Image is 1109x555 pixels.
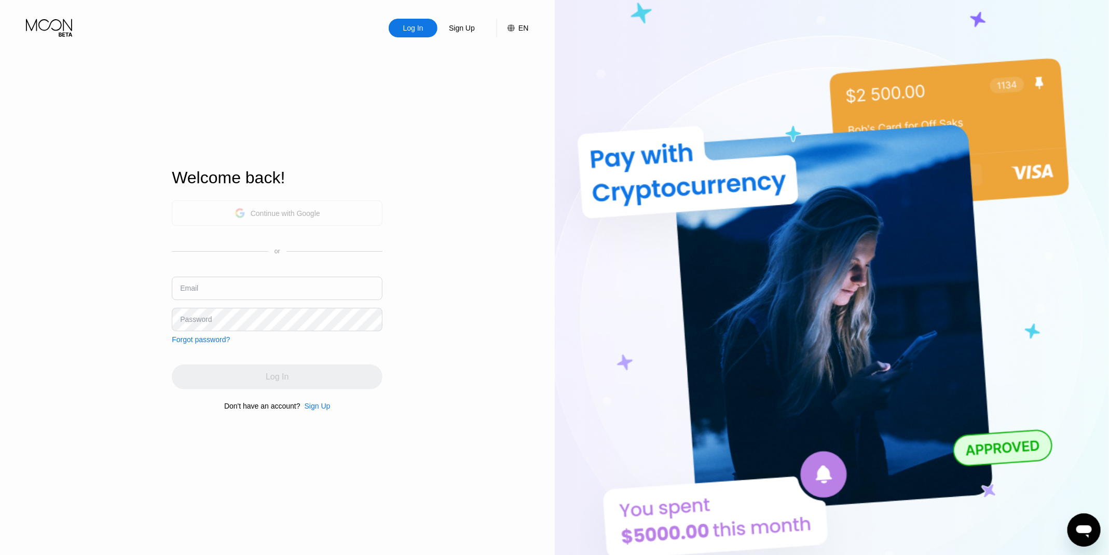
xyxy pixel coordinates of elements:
div: Continue with Google [251,209,320,218]
div: Password [180,315,212,323]
div: EN [497,19,528,37]
div: Don't have an account? [224,402,300,410]
div: Welcome back! [172,168,382,187]
iframe: Knapp för att öppna meddelandefönstret [1067,513,1101,547]
div: Log In [389,19,437,37]
div: Sign Up [305,402,331,410]
div: Sign Up [300,402,331,410]
div: Sign Up [448,23,476,33]
div: Continue with Google [172,200,382,226]
div: Sign Up [437,19,486,37]
div: Email [180,284,198,292]
div: Forgot password? [172,335,230,344]
div: Log In [402,23,425,33]
div: or [275,248,280,255]
div: EN [518,24,528,32]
